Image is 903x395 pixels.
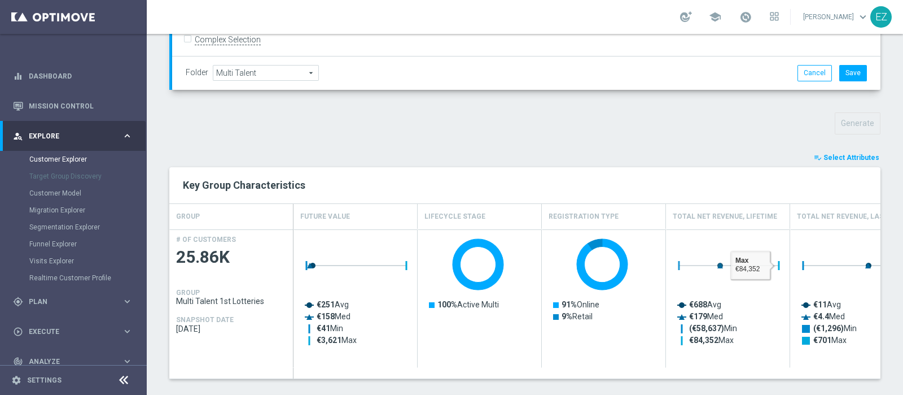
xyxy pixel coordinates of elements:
[857,11,869,23] span: keyboard_arrow_down
[13,131,122,141] div: Explore
[29,185,146,202] div: Customer Model
[176,316,234,324] h4: SNAPSHOT DATE
[13,357,23,367] i: track_changes
[183,179,867,192] h2: Key Group Characteristics
[169,229,293,368] div: Press SPACE to select this row.
[12,357,133,366] button: track_changes Analyze keyboard_arrow_right
[29,298,122,305] span: Plan
[12,102,133,111] button: Mission Control
[813,324,844,333] tspan: (€1,296)
[317,336,341,345] tspan: €3,621
[176,207,200,227] h4: GROUP
[689,324,737,333] text: Min
[835,112,880,134] button: Generate
[317,300,335,309] tspan: €251
[29,206,117,215] a: Migration Explorer
[317,300,349,309] text: Avg
[122,326,133,337] i: keyboard_arrow_right
[870,6,892,28] div: EZ
[29,223,117,232] a: Segmentation Explorer
[689,324,724,333] tspan: (€58,637)
[29,133,122,140] span: Explore
[176,289,200,297] h4: GROUP
[29,240,117,249] a: Funnel Explorer
[29,358,122,365] span: Analyze
[29,61,133,91] a: Dashboard
[176,246,287,268] span: 25.86K
[317,324,343,333] text: Min
[673,207,777,227] h4: Total Net Revenue, Lifetime
[13,131,23,141] i: person_search
[12,327,133,336] button: play_circle_outline Execute keyboard_arrow_right
[814,154,822,162] i: playlist_add_check
[562,300,599,309] text: Online
[13,297,23,307] i: gps_fixed
[813,151,880,164] button: playlist_add_check Select Attributes
[549,207,619,227] h4: Registration Type
[13,71,23,81] i: equalizer
[176,236,236,244] h4: # OF CUSTOMERS
[689,300,707,309] tspan: €688
[29,91,133,121] a: Mission Control
[689,300,721,309] text: Avg
[12,297,133,306] button: gps_fixed Plan keyboard_arrow_right
[689,312,723,321] text: Med
[437,300,499,309] text: Active Multi
[122,296,133,307] i: keyboard_arrow_right
[122,356,133,367] i: keyboard_arrow_right
[29,155,117,164] a: Customer Explorer
[176,297,287,306] span: Multi Talent 1st Lotteries
[562,312,593,321] text: Retail
[11,375,21,385] i: settings
[813,336,831,345] tspan: €701
[13,327,23,337] i: play_circle_outline
[317,324,330,333] tspan: €41
[12,132,133,141] div: person_search Explore keyboard_arrow_right
[689,336,734,345] text: Max
[29,202,146,219] div: Migration Explorer
[437,300,457,309] tspan: 100%
[813,336,847,345] text: Max
[13,327,122,337] div: Execute
[317,312,350,321] text: Med
[13,91,133,121] div: Mission Control
[29,189,117,198] a: Customer Model
[689,312,707,321] tspan: €179
[29,253,146,270] div: Visits Explorer
[562,300,577,309] tspan: 91%
[839,65,867,81] button: Save
[29,168,146,185] div: Target Group Discovery
[317,312,335,321] tspan: €158
[29,236,146,253] div: Funnel Explorer
[12,72,133,81] button: equalizer Dashboard
[813,312,845,321] text: Med
[802,8,870,25] a: [PERSON_NAME]keyboard_arrow_down
[709,11,721,23] span: school
[29,270,146,287] div: Realtime Customer Profile
[27,377,62,384] a: Settings
[813,300,841,309] text: Avg
[823,154,879,162] span: Select Attributes
[29,274,117,283] a: Realtime Customer Profile
[813,300,827,309] tspan: €11
[186,68,208,77] label: Folder
[29,257,117,266] a: Visits Explorer
[13,61,133,91] div: Dashboard
[813,312,830,321] tspan: €4.4
[13,357,122,367] div: Analyze
[689,336,718,345] tspan: €84,352
[29,219,146,236] div: Segmentation Explorer
[176,324,287,333] span: 2025-10-01
[29,328,122,335] span: Execute
[424,207,485,227] h4: Lifecycle Stage
[562,312,572,321] tspan: 9%
[813,324,857,333] text: Min
[317,336,357,345] text: Max
[122,131,133,141] i: keyboard_arrow_right
[195,34,261,45] label: Complex Selection
[29,151,146,168] div: Customer Explorer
